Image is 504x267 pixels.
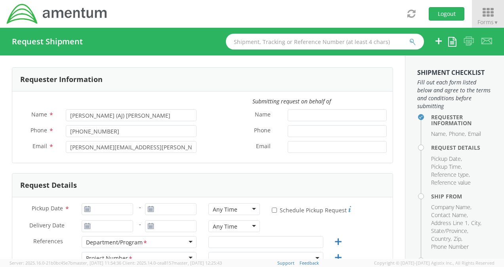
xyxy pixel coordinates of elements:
input: Schedule Pickup Request [272,208,277,213]
h4: Ship From [431,193,492,199]
a: Feedback [300,260,319,266]
li: Phone Number [431,243,469,251]
div: Department/Program [86,238,148,247]
div: Any Time [213,206,237,214]
li: Company Name [431,203,472,211]
label: Schedule Pickup Request [272,205,351,214]
span: master, [DATE] 11:54:36 [73,260,121,266]
span: Name [255,111,271,120]
div: Any Time [213,223,237,231]
h4: Requester Information [431,114,492,126]
div: Project Number [86,254,133,263]
li: Contact Name [431,211,468,219]
li: Address Line 1 [431,219,469,227]
span: Client: 2025.14.0-cea8157 [122,260,222,266]
span: Copyright © [DATE]-[DATE] Agistix Inc., All Rights Reserved [374,260,494,266]
h3: Requester Information [20,76,103,84]
h4: Request Details [431,145,492,151]
li: Email [468,130,481,138]
img: dyn-intl-logo-049831509241104b2a82.png [6,3,108,25]
li: Reference value [431,179,471,187]
li: Pickup Time [431,163,462,171]
span: Email [32,142,47,150]
span: ▼ [494,19,498,26]
li: Name [431,130,447,138]
span: Email [256,142,271,151]
span: master, [DATE] 12:25:43 [174,260,222,266]
i: Submitting request on behalf of [252,97,331,105]
span: Phone [31,126,47,134]
input: Shipment, Tracking or Reference Number (at least 4 chars) [226,34,424,50]
li: Reference type [431,171,470,179]
h4: Ship To [431,257,492,263]
span: Server: 2025.16.0-21b0bc45e7b [10,260,121,266]
span: Delivery Date [29,221,65,231]
span: Phone [254,126,271,135]
a: Support [277,260,294,266]
span: Pickup Date [32,204,63,212]
span: Name [31,111,47,118]
button: Logout [429,7,464,21]
li: Phone [449,130,466,138]
li: Pickup Date [431,155,462,163]
li: City [471,219,481,227]
li: Zip [454,235,462,243]
h4: Request Shipment [12,37,83,46]
h3: Shipment Checklist [417,69,492,76]
h3: Request Details [20,181,77,189]
span: References [33,237,63,245]
li: Country [431,235,452,243]
li: State/Province [431,227,468,235]
span: Forms [477,18,498,26]
span: Fill out each form listed below and agree to the terms and conditions before submitting [417,78,492,110]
